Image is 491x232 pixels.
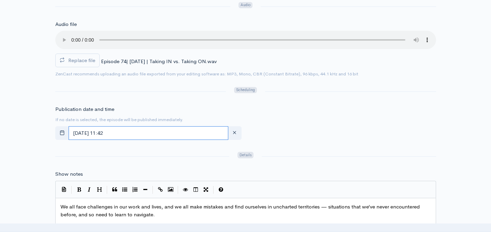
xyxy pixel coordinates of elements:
label: Publication date and time [55,105,114,113]
span: Replace file [68,57,95,63]
i: | [213,186,214,194]
label: Audio file [55,20,77,28]
button: Insert Image [165,185,176,195]
button: Insert Show Notes Template [59,184,69,194]
i: | [71,186,72,194]
small: ZenCast recommends uploading an audio file exported from your editing software as: MP3, Mono, CBR... [55,71,358,77]
i: | [153,186,153,194]
button: Numbered List [130,185,140,195]
button: toggle [55,126,69,140]
button: Toggle Preview [180,185,191,195]
button: Create Link [155,185,165,195]
button: Italic [84,185,95,195]
span: Scheduling [234,87,257,93]
small: If no date is selected, the episode will be published immediately. [55,117,183,122]
span: Audio [239,2,252,9]
button: Toggle Fullscreen [201,185,211,195]
button: Quote [110,185,120,195]
button: Toggle Side by Side [191,185,201,195]
button: clear [228,126,242,140]
span: Episode 74| [DATE] | Taking IN vs. Taking ON.wav [101,58,217,64]
label: Show notes [55,170,83,178]
button: Insert Horizontal Line [140,185,150,195]
button: Generic List [120,185,130,195]
button: Heading [95,185,105,195]
button: Markdown Guide [216,185,226,195]
button: Bold [74,185,84,195]
span: Details [237,152,254,158]
span: We all face challenges in our work and lives, and we all make mistakes and find ourselves in unch... [60,203,421,218]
